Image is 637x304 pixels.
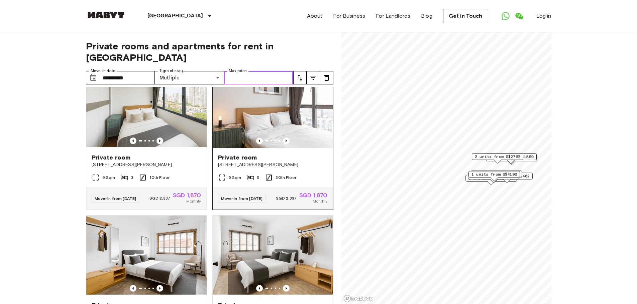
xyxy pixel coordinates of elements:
[471,171,517,177] span: 1 units from S$4190
[186,198,201,204] span: Monthly
[156,137,163,144] button: Previous image
[156,285,163,292] button: Previous image
[229,68,247,74] label: Max price
[276,175,296,181] span: 30th Floor
[468,173,519,183] div: Map marker
[149,175,170,181] span: 10th Floor
[87,71,100,84] button: Choose date, selected date is 1 Nov 2025
[472,153,523,164] div: Map marker
[475,154,520,160] span: 2 units from S$2762
[92,162,201,168] span: [STREET_ADDRESS][PERSON_NAME]
[307,12,323,20] a: About
[481,173,533,183] div: Map marker
[130,137,136,144] button: Previous image
[499,9,512,23] a: Open WhatsApp
[86,12,126,18] img: Habyt
[486,155,537,165] div: Map marker
[283,137,290,144] button: Previous image
[333,12,365,20] a: For Business
[95,196,136,201] span: Move-in from [DATE]
[213,216,333,296] img: Marketing picture of unit SG-01-079-001-05
[257,175,259,181] span: 5
[421,12,432,20] a: Blog
[131,175,133,181] span: 3
[343,295,373,302] a: Mapbox logo
[86,40,333,63] span: Private rooms and apartments for rent in [GEOGRAPHIC_DATA]
[130,285,136,292] button: Previous image
[218,162,328,168] span: [STREET_ADDRESS][PERSON_NAME]
[470,171,522,181] div: Map marker
[376,12,410,20] a: For Landlords
[256,137,263,144] button: Previous image
[468,171,520,181] div: Map marker
[443,9,488,23] a: Get in Touch
[91,68,115,74] label: Move-in date
[160,68,183,74] label: Type of stay
[213,68,333,148] img: Marketing picture of unit SG-01-113-001-04
[320,71,333,84] button: tune
[149,195,170,201] span: SGD 2,337
[212,68,333,210] a: Marketing picture of unit SG-01-113-001-04Previous imagePrevious imagePrivate room[STREET_ADDRESS...
[256,285,263,292] button: Previous image
[293,71,307,84] button: tune
[102,175,115,181] span: 6 Sqm
[86,68,207,148] img: Marketing picture of unit SG-01-116-001-02
[512,9,526,23] a: Open WeChat
[488,154,533,160] span: 1 units from S$1859
[485,154,537,164] div: Map marker
[221,196,263,201] span: Move-in from [DATE]
[313,198,327,204] span: Monthly
[299,192,327,198] span: SGD 1,870
[86,216,207,296] img: Marketing picture of unit SG-01-078-001-05
[229,175,241,181] span: 5 Sqm
[307,71,320,84] button: tune
[283,285,290,292] button: Previous image
[536,12,551,20] a: Log in
[173,192,201,198] span: SGD 1,870
[484,173,530,179] span: 2 units from S$2482
[465,175,517,185] div: Map marker
[276,195,297,201] span: SGD 2,337
[218,154,257,162] span: Private room
[485,154,536,164] div: Map marker
[155,71,224,84] div: Mutliple
[147,12,203,20] p: [GEOGRAPHIC_DATA]
[86,68,207,210] a: Marketing picture of unit SG-01-116-001-02Previous imagePrevious imagePrivate room[STREET_ADDRESS...
[92,154,131,162] span: Private room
